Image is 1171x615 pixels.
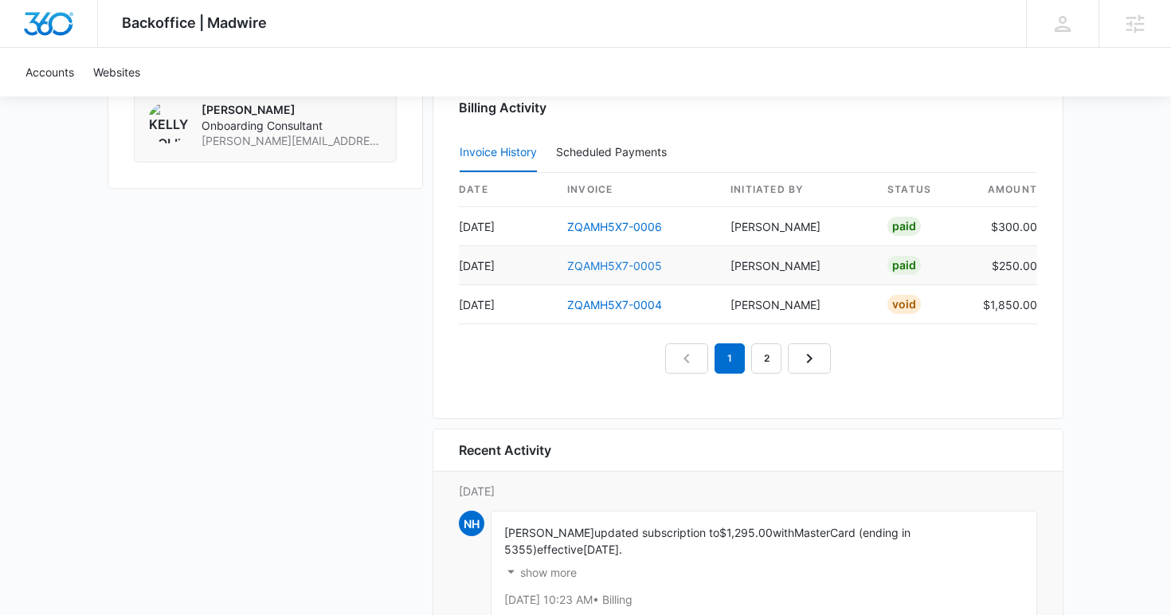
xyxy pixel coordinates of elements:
td: $250.00 [970,246,1037,285]
h6: Recent Activity [459,441,551,460]
span: NH [459,511,484,536]
span: Onboarding Consultant [202,118,383,134]
td: [PERSON_NAME] [718,285,875,324]
div: Paid [887,217,921,236]
a: Websites [84,48,150,96]
button: Invoice History [460,134,537,172]
span: with [773,526,794,539]
p: [DATE] 10:23 AM • Billing [504,594,1024,605]
td: $300.00 [970,207,1037,246]
span: [DATE]. [583,543,622,556]
th: status [875,173,970,207]
img: Kelly Bolin [147,102,189,143]
a: ZQAMH5X7-0004 [567,298,662,311]
th: date [459,173,554,207]
span: $1,295.00 [719,526,773,539]
div: Void [887,295,921,314]
a: ZQAMH5X7-0005 [567,259,662,272]
a: ZQAMH5X7-0006 [567,220,662,233]
p: [DATE] [459,483,1037,499]
div: Scheduled Payments [556,147,673,158]
p: show more [520,567,577,578]
td: [PERSON_NAME] [718,246,875,285]
span: [PERSON_NAME] [504,526,594,539]
button: show more [504,558,577,588]
td: $1,850.00 [970,285,1037,324]
span: updated subscription to [594,526,719,539]
a: Accounts [16,48,84,96]
td: [DATE] [459,207,554,246]
h3: Billing Activity [459,98,1037,117]
div: Paid [887,256,921,275]
td: [DATE] [459,246,554,285]
a: Next Page [788,343,831,374]
th: amount [970,173,1037,207]
em: 1 [715,343,745,374]
a: Page 2 [751,343,781,374]
th: Initiated By [718,173,875,207]
nav: Pagination [665,343,831,374]
span: effective [537,543,583,556]
p: [PERSON_NAME] [202,102,383,118]
span: [PERSON_NAME][EMAIL_ADDRESS][PERSON_NAME][DOMAIN_NAME] [202,133,383,149]
td: [DATE] [459,285,554,324]
th: invoice [554,173,718,207]
td: [PERSON_NAME] [718,207,875,246]
span: Backoffice | Madwire [122,14,267,31]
